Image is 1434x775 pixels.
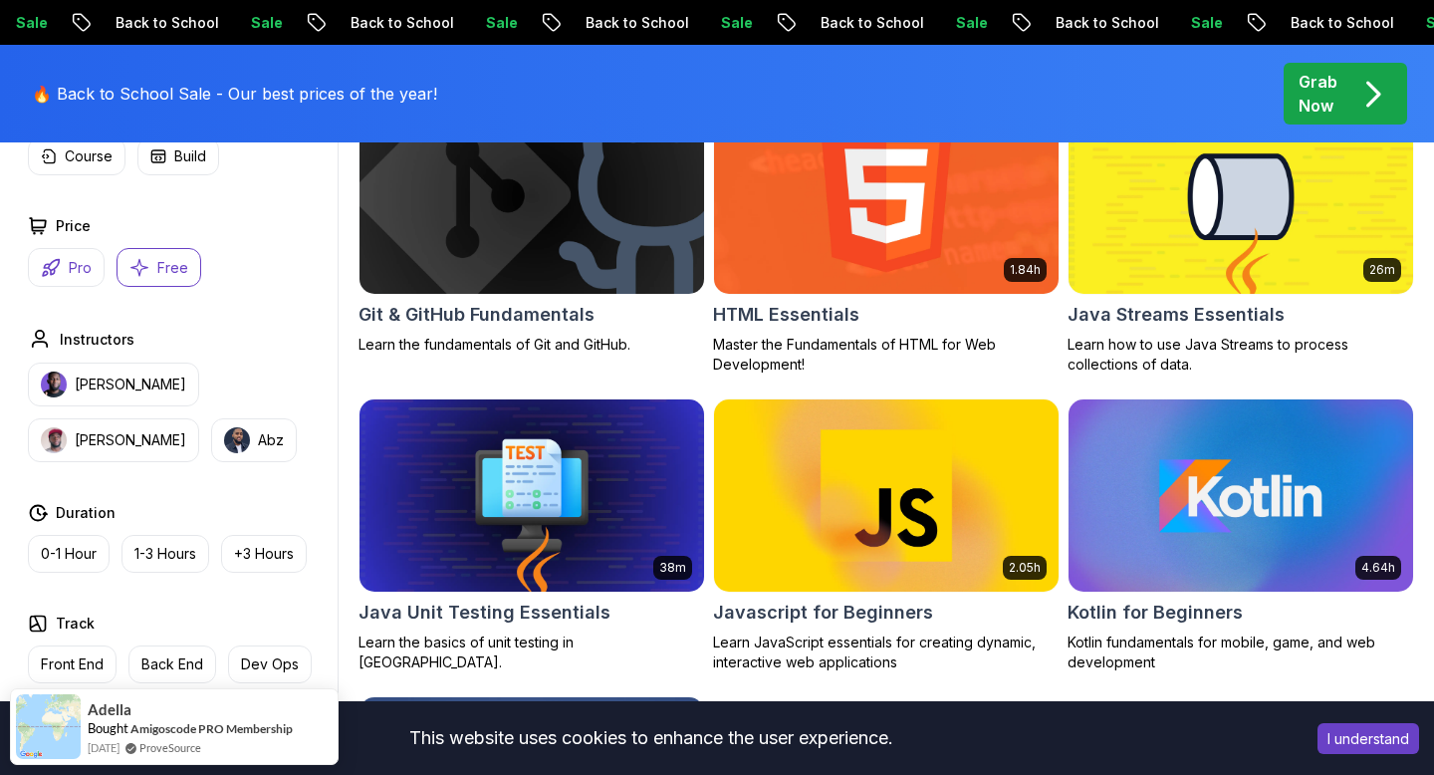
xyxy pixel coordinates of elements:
[358,599,610,627] h2: Java Unit Testing Essentials
[1068,633,1414,672] p: Kotlin fundamentals for mobile, game, and web development
[359,399,704,593] img: Java Unit Testing Essentials card
[28,418,199,462] button: instructor img[PERSON_NAME]
[28,646,117,683] button: Front End
[1068,335,1414,375] p: Learn how to use Java Streams to process collections of data.
[41,427,67,453] img: instructor img
[28,248,105,287] button: Pro
[464,13,528,33] p: Sale
[1010,262,1041,278] p: 1.84h
[41,544,97,564] p: 0-1 Hour
[28,535,110,573] button: 0-1 Hour
[139,739,201,756] a: ProveSource
[358,398,705,673] a: Java Unit Testing Essentials card38mJava Unit Testing EssentialsLearn the basics of unit testing ...
[32,82,437,106] p: 🔥 Back to School Sale - Our best prices of the year!
[1169,13,1233,33] p: Sale
[329,13,464,33] p: Back to School
[16,694,81,759] img: provesource social proof notification image
[15,716,1288,760] div: This website uses cookies to enhance the user experience.
[229,13,293,33] p: Sale
[1069,101,1413,294] img: Java Streams Essentials card
[88,739,119,756] span: [DATE]
[65,146,113,166] p: Course
[56,215,91,236] h2: Price
[56,502,116,523] h2: Duration
[228,646,312,683] button: Dev Ops
[659,560,686,576] p: 38m
[141,654,203,674] p: Back End
[137,137,219,175] button: Build
[713,398,1060,673] a: Javascript for Beginners card2.05hJavascript for BeginnersLearn JavaScript essentials for creatin...
[358,100,705,355] a: Git & GitHub Fundamentals cardGit & GitHub FundamentalsLearn the fundamentals of Git and GitHub.
[94,13,229,33] p: Back to School
[60,329,134,350] h2: Instructors
[1034,13,1169,33] p: Back to School
[241,654,299,674] p: Dev Ops
[1068,398,1414,673] a: Kotlin for Beginners card4.64hKotlin for BeginnersKotlin fundamentals for mobile, game, and web d...
[359,101,704,294] img: Git & GitHub Fundamentals card
[41,654,104,674] p: Front End
[211,418,297,462] button: instructor imgAbz
[128,646,216,683] button: Back End
[157,258,188,278] p: Free
[258,430,284,450] p: Abz
[358,335,705,355] p: Learn the fundamentals of Git and GitHub.
[1069,399,1413,593] img: Kotlin for Beginners card
[1068,599,1243,627] h2: Kotlin for Beginners
[358,633,705,672] p: Learn the basics of unit testing in [GEOGRAPHIC_DATA].
[1269,13,1404,33] p: Back to School
[714,399,1059,593] img: Javascript for Beginners card
[174,146,206,166] p: Build
[75,430,186,450] p: [PERSON_NAME]
[234,544,294,564] p: +3 Hours
[713,100,1060,375] a: HTML Essentials card1.84hHTML EssentialsMaster the Fundamentals of HTML for Web Development!
[1369,262,1395,278] p: 26m
[28,137,125,175] button: Course
[88,701,131,718] span: Adella
[1361,560,1395,576] p: 4.64h
[1009,560,1041,576] p: 2.05h
[358,301,595,329] h2: Git & GitHub Fundamentals
[1068,100,1414,375] a: Java Streams Essentials card26mJava Streams EssentialsLearn how to use Java Streams to process co...
[28,363,199,406] button: instructor img[PERSON_NAME]
[88,720,128,736] span: Bought
[75,375,186,394] p: [PERSON_NAME]
[221,535,307,573] button: +3 Hours
[134,544,196,564] p: 1-3 Hours
[224,427,250,453] img: instructor img
[699,13,763,33] p: Sale
[713,599,933,627] h2: Javascript for Beginners
[117,248,201,287] button: Free
[713,301,859,329] h2: HTML Essentials
[934,13,998,33] p: Sale
[1299,70,1337,118] p: Grab Now
[564,13,699,33] p: Back to School
[130,721,293,736] a: Amigoscode PRO Membership
[799,13,934,33] p: Back to School
[713,633,1060,672] p: Learn JavaScript essentials for creating dynamic, interactive web applications
[1068,301,1285,329] h2: Java Streams Essentials
[121,535,209,573] button: 1-3 Hours
[714,101,1059,294] img: HTML Essentials card
[1317,723,1419,754] button: Accept cookies
[41,372,67,397] img: instructor img
[69,258,92,278] p: Pro
[713,335,1060,375] p: Master the Fundamentals of HTML for Web Development!
[56,613,95,634] h2: Track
